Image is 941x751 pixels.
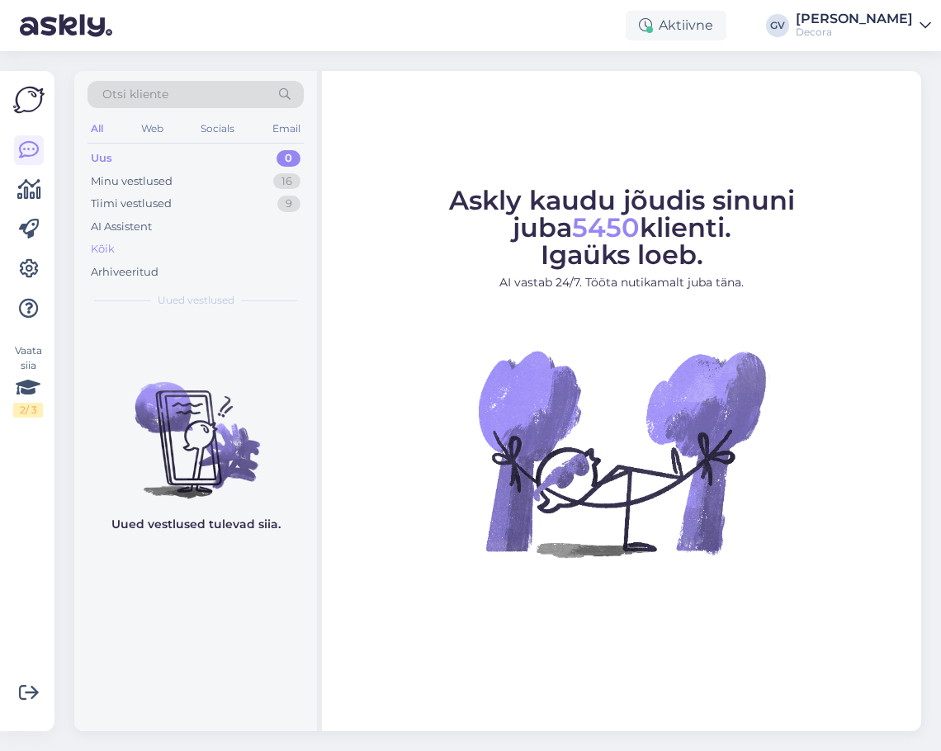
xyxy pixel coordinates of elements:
div: GV [766,14,789,37]
div: 16 [273,173,300,190]
div: Arhiveeritud [91,264,158,281]
div: 2 / 3 [13,403,43,418]
div: Web [138,118,167,139]
div: 0 [277,150,300,167]
span: 5450 [572,211,640,243]
img: No Chat active [473,305,770,602]
div: AI Assistent [91,219,152,235]
div: 9 [277,196,300,212]
img: No chats [74,352,317,501]
div: Kõik [91,241,115,257]
div: [PERSON_NAME] [796,12,913,26]
div: All [87,118,106,139]
div: Tiimi vestlused [91,196,172,212]
p: Uued vestlused tulevad siia. [111,516,281,533]
span: Otsi kliente [102,86,168,103]
span: Askly kaudu jõudis sinuni juba klienti. Igaüks loeb. [449,184,795,271]
span: Uued vestlused [158,293,234,308]
div: Minu vestlused [91,173,173,190]
div: Uus [91,150,112,167]
div: Decora [796,26,913,39]
img: Askly Logo [13,84,45,116]
div: Aktiivne [626,11,726,40]
p: AI vastab 24/7. Tööta nutikamalt juba täna. [337,274,906,291]
div: Email [269,118,304,139]
div: Vaata siia [13,343,43,418]
div: Socials [197,118,238,139]
a: [PERSON_NAME]Decora [796,12,931,39]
